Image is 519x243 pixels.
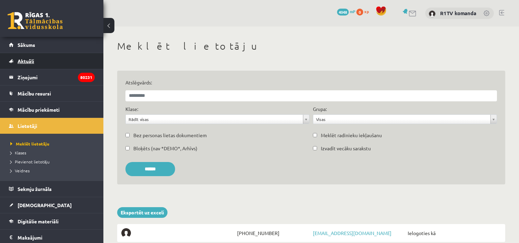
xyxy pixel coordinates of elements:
label: Grupa: [313,105,327,113]
a: 4048 mP [337,9,355,14]
label: Bez personas lietas dokumentiem [133,132,207,139]
a: Sākums [9,37,95,53]
span: Visas [316,115,488,124]
label: Atslēgvārds: [125,79,497,86]
a: Veidnes [10,168,96,174]
a: Aktuāli [9,53,95,69]
span: Lietotāji [18,123,37,129]
a: R1TV komanda [440,10,476,17]
span: Meklēt lietotāju [10,141,49,146]
a: Rīgas 1. Tālmācības vidusskola [8,12,63,29]
a: Visas [313,115,497,124]
label: Izvadīt vecāku sarakstu [321,145,371,152]
span: 0 [356,9,363,16]
a: Klases [10,150,96,156]
span: Aktuāli [18,58,34,64]
a: Mācību priekšmeti [9,102,95,118]
label: Meklēt radinieku iekļaušanu [321,132,382,139]
span: [PHONE_NUMBER] [235,228,311,238]
a: Sekmju žurnāls [9,181,95,197]
a: Meklēt lietotāju [10,141,96,147]
a: Digitālie materiāli [9,213,95,229]
a: Lietotāji [9,118,95,134]
a: [EMAIL_ADDRESS][DOMAIN_NAME] [313,230,391,236]
label: Bloķēts (nav *DEMO*, Arhīvs) [133,145,197,152]
a: 0 xp [356,9,372,14]
span: 4048 [337,9,349,16]
span: Sākums [18,42,35,48]
legend: Ziņojumi [18,69,95,85]
a: Rādīt visas [126,115,309,124]
a: Pievienot lietotāju [10,159,96,165]
span: mP [350,9,355,14]
a: Mācību resursi [9,85,95,101]
span: xp [364,9,369,14]
span: Ielogoties kā [406,228,501,238]
a: [DEMOGRAPHIC_DATA] [9,197,95,213]
span: Mācību resursi [18,90,51,97]
span: [DEMOGRAPHIC_DATA] [18,202,72,208]
img: R1TV komanda [429,10,436,17]
span: Klases [10,150,26,155]
a: Ziņojumi80231 [9,69,95,85]
i: 80231 [78,73,95,82]
span: Digitālie materiāli [18,218,59,224]
span: Veidnes [10,168,30,173]
span: Pievienot lietotāju [10,159,50,164]
span: Sekmju žurnāls [18,186,52,192]
span: Rādīt visas [129,115,300,124]
a: Eksportēt uz exceli [117,207,167,218]
span: Mācību priekšmeti [18,107,60,113]
h1: Meklēt lietotāju [117,40,505,52]
label: Klase: [125,105,138,113]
